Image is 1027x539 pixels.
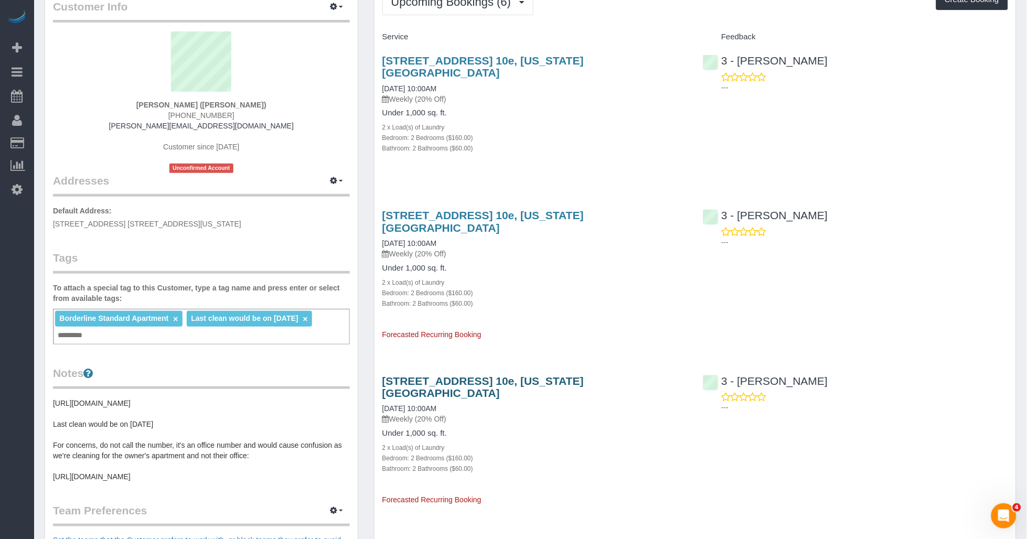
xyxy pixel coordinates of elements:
[721,402,1008,413] p: ---
[382,109,688,117] h4: Under 1,000 sq. ft.
[382,33,688,41] h4: Service
[6,10,27,25] img: Automaid Logo
[382,134,473,142] small: Bedroom: 2 Bedrooms ($160.00)
[53,283,350,304] label: To attach a special tag to this Customer, type a tag name and press enter or select from availabl...
[703,375,828,387] a: 3 - [PERSON_NAME]
[136,101,266,109] strong: [PERSON_NAME] ([PERSON_NAME])
[991,503,1017,529] iframe: Intercom live chat
[382,239,437,247] a: [DATE] 10:00AM
[53,398,350,482] pre: [URL][DOMAIN_NAME] Last clean would be on [DATE] For concerns, do not call the number, it's an of...
[721,82,1008,93] p: ---
[53,250,350,274] legend: Tags
[382,84,437,93] a: [DATE] 10:00AM
[703,33,1008,41] h4: Feedback
[382,249,688,259] p: Weekly (20% Off)
[382,495,482,504] span: Forecasted Recurring Booking
[703,209,828,221] a: 3 - [PERSON_NAME]
[382,145,473,152] small: Bathroom: 2 Bathrooms ($60.00)
[382,124,445,131] small: 2 x Load(s) of Laundry
[721,237,1008,247] p: ---
[53,220,241,228] span: [STREET_ADDRESS] [STREET_ADDRESS][US_STATE]
[382,404,437,413] a: [DATE] 10:00AM
[191,314,298,322] span: Last clean would be on [DATE]
[382,55,584,79] a: [STREET_ADDRESS] 10e, [US_STATE][GEOGRAPHIC_DATA]
[53,503,350,526] legend: Team Preferences
[382,429,688,438] h4: Under 1,000 sq. ft.
[382,289,473,297] small: Bedroom: 2 Bedrooms ($160.00)
[163,143,239,151] span: Customer since [DATE]
[169,164,233,173] span: Unconfirmed Account
[1013,503,1021,512] span: 4
[382,414,688,424] p: Weekly (20% Off)
[382,455,473,462] small: Bedroom: 2 Bedrooms ($160.00)
[382,94,688,104] p: Weekly (20% Off)
[53,206,112,216] label: Default Address:
[703,55,828,67] a: 3 - [PERSON_NAME]
[382,330,482,339] span: Forecasted Recurring Booking
[382,209,584,233] a: [STREET_ADDRESS] 10e, [US_STATE][GEOGRAPHIC_DATA]
[303,315,308,324] a: ×
[59,314,168,322] span: Borderline Standard Apartment
[168,111,234,120] span: [PHONE_NUMBER]
[173,315,178,324] a: ×
[53,365,350,389] legend: Notes
[382,264,688,273] h4: Under 1,000 sq. ft.
[109,122,294,130] a: [PERSON_NAME][EMAIL_ADDRESS][DOMAIN_NAME]
[382,375,584,399] a: [STREET_ADDRESS] 10e, [US_STATE][GEOGRAPHIC_DATA]
[382,300,473,307] small: Bathroom: 2 Bathrooms ($60.00)
[382,465,473,472] small: Bathroom: 2 Bathrooms ($60.00)
[382,279,445,286] small: 2 x Load(s) of Laundry
[382,444,445,451] small: 2 x Load(s) of Laundry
